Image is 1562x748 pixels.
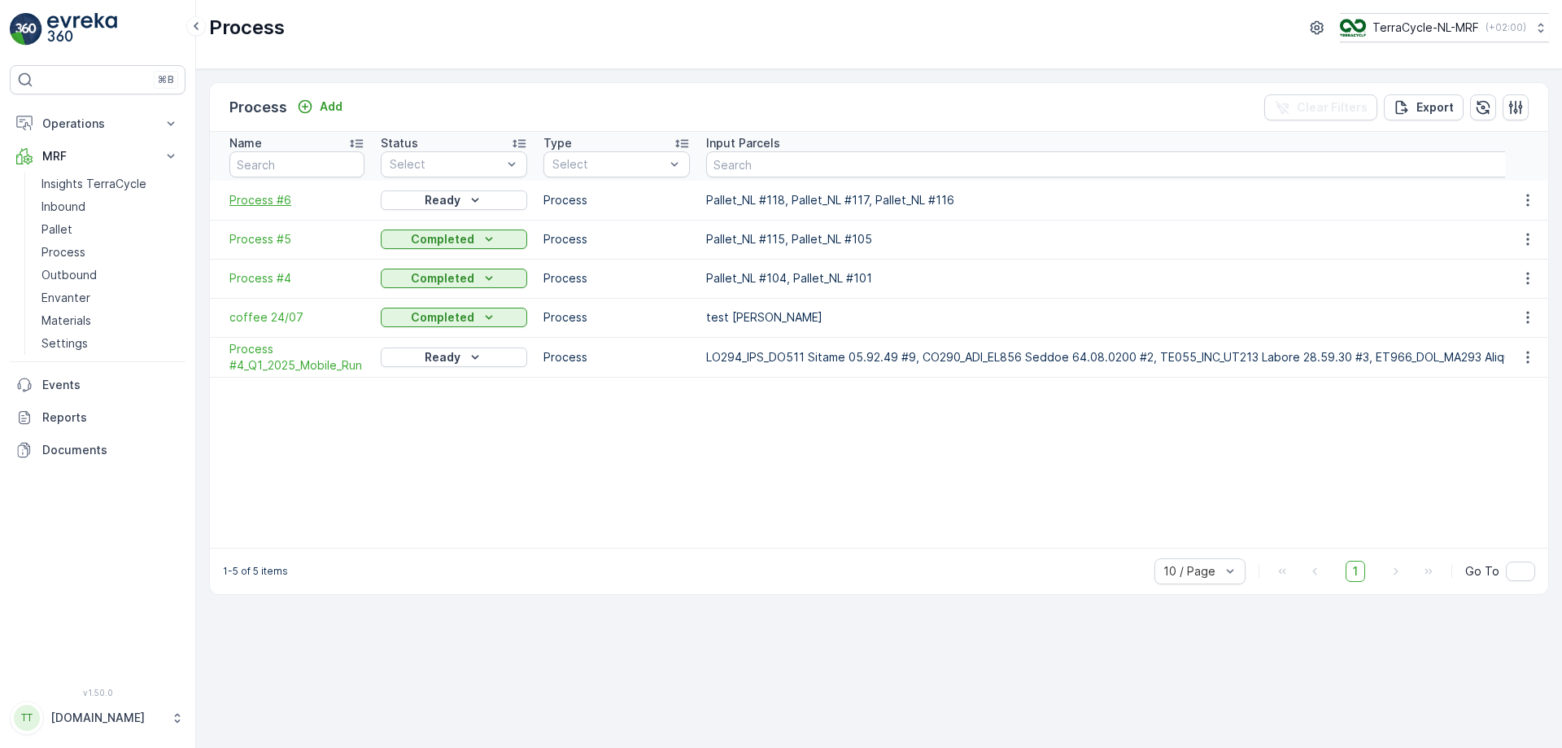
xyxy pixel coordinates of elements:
a: Envanter [35,287,185,309]
a: Settings [35,332,185,355]
a: Materials [35,309,185,332]
p: Name [229,135,262,151]
p: Materials [41,313,91,329]
a: Reports [10,401,185,434]
button: TT[DOMAIN_NAME] [10,701,185,735]
img: TC_v739CUj.png [1340,19,1366,37]
span: Go To [1465,563,1499,580]
p: ( +02:00 ) [1486,21,1526,34]
p: TerraCycle-NL-MRF [1372,20,1479,36]
p: 1-5 of 5 items [223,565,288,578]
button: Add [290,97,349,116]
p: Insights TerraCycle [41,176,146,192]
p: Select [552,156,665,173]
p: Envanter [41,290,90,306]
p: Process [41,244,85,260]
p: Inbound [41,199,85,215]
a: Process #5 [229,231,364,247]
a: coffee 24/07 [229,309,364,326]
p: Outbound [41,267,97,283]
a: Insights TerraCycle [35,173,185,195]
button: Operations [10,107,185,140]
p: Events [42,377,179,393]
p: Process [209,15,285,41]
span: 1 [1346,561,1365,582]
p: Type [543,135,572,151]
button: MRF [10,140,185,173]
p: Operations [42,116,153,132]
p: Completed [411,231,474,247]
img: logo [10,13,42,46]
span: v 1.50.0 [10,688,185,698]
button: Export [1384,94,1464,120]
button: TerraCycle-NL-MRF(+02:00) [1340,13,1549,42]
td: Process [535,181,698,220]
a: Process #6 [229,192,364,208]
a: Inbound [35,195,185,218]
a: Documents [10,434,185,466]
td: Process [535,298,698,337]
p: [DOMAIN_NAME] [50,710,163,726]
a: Process #4_Q1_2025_Mobile_Run [229,341,364,374]
p: Reports [42,409,179,426]
p: Ready [425,192,460,208]
button: Completed [381,308,527,327]
div: TT [14,705,40,731]
button: Ready [381,190,527,210]
p: Status [381,135,418,151]
p: Documents [42,442,179,458]
td: Process [535,337,698,377]
a: Process [35,241,185,264]
p: Settings [41,335,88,352]
p: ⌘B [158,73,174,86]
td: Process [535,259,698,298]
button: Completed [381,269,527,288]
p: Completed [411,270,474,287]
td: Process [535,220,698,259]
a: Outbound [35,264,185,287]
p: Ready [425,349,460,365]
p: MRF [42,148,153,164]
p: Pallet [41,221,72,238]
button: Completed [381,230,527,249]
button: Clear Filters [1264,94,1377,120]
p: Select [390,156,502,173]
p: Clear Filters [1297,99,1368,116]
img: logo_light-DOdMpM7g.png [47,13,117,46]
p: Input Parcels [706,135,780,151]
p: Add [320,98,343,115]
a: Process #4 [229,270,364,287]
a: Pallet [35,218,185,241]
button: Ready [381,348,527,367]
p: Export [1416,99,1454,116]
p: Completed [411,309,474,326]
input: Search [229,151,364,177]
p: Process [229,96,287,119]
a: Events [10,369,185,401]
